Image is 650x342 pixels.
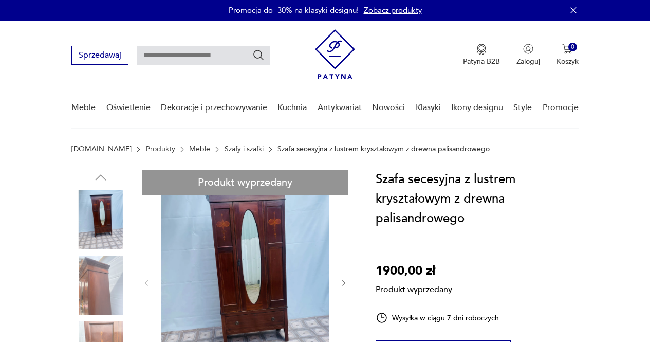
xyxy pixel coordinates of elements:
img: Ikonka użytkownika [523,44,533,54]
img: Ikona medalu [476,44,487,55]
a: Dekoracje i przechowywanie [161,88,267,128]
a: Szafy i szafki [225,145,264,153]
a: Sprzedawaj [71,52,128,60]
a: Promocje [543,88,579,128]
a: Nowości [372,88,405,128]
p: Koszyk [556,57,579,66]
button: Patyna B2B [463,44,500,66]
div: 0 [568,43,577,51]
button: Sprzedawaj [71,46,128,65]
a: Ikona medaluPatyna B2B [463,44,500,66]
a: Antykwariat [318,88,362,128]
p: 1900,00 zł [376,261,452,281]
p: Szafa secesyjna z lustrem kryształowym z drewna palisandrowego [277,145,490,153]
div: Wysyłka w ciągu 7 dni roboczych [376,312,499,324]
img: Patyna - sklep z meblami i dekoracjami vintage [315,29,355,79]
a: [DOMAIN_NAME] [71,145,132,153]
p: Produkt wyprzedany [376,281,452,295]
a: Klasyki [416,88,441,128]
a: Oświetlenie [106,88,151,128]
p: Zaloguj [516,57,540,66]
a: Style [513,88,532,128]
a: Produkty [146,145,175,153]
button: Zaloguj [516,44,540,66]
a: Kuchnia [277,88,307,128]
p: Promocja do -30% na klasyki designu! [229,5,359,15]
p: Patyna B2B [463,57,500,66]
img: Ikona koszyka [562,44,572,54]
button: 0Koszyk [556,44,579,66]
h1: Szafa secesyjna z lustrem kryształowym z drewna palisandrowego [376,170,579,228]
a: Meble [71,88,96,128]
a: Meble [189,145,210,153]
a: Zobacz produkty [364,5,422,15]
a: Ikony designu [451,88,503,128]
button: Szukaj [252,49,265,61]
